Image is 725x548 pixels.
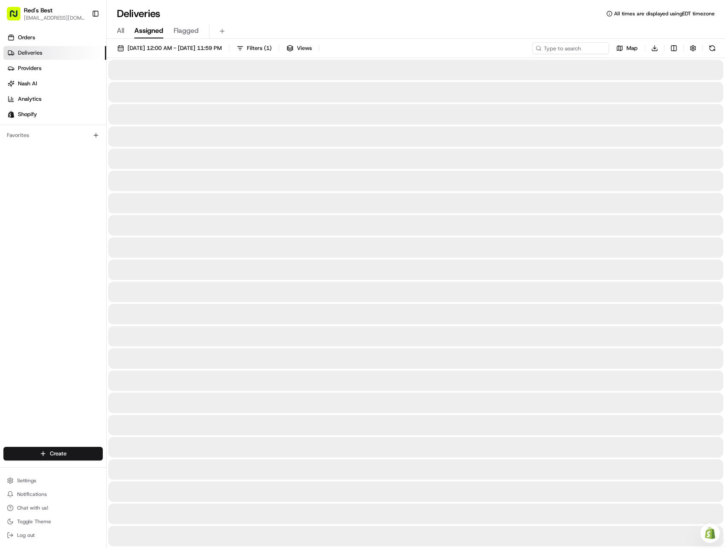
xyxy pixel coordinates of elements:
img: Shopify logo [8,111,14,118]
button: [DATE] 12:00 AM - [DATE] 11:59 PM [113,42,226,54]
span: Assigned [134,26,163,36]
button: Red's Best [24,6,52,15]
span: Orders [18,34,35,41]
button: Views [283,42,316,54]
span: Analytics [18,95,41,103]
button: Red's Best[EMAIL_ADDRESS][DOMAIN_NAME] [3,3,88,24]
span: Views [297,44,312,52]
span: Create [50,450,67,458]
a: Orders [3,31,106,44]
span: Settings [17,477,36,484]
span: All times are displayed using EDT timezone [614,10,715,17]
div: Favorites [3,128,103,142]
span: Log out [17,532,35,539]
span: Filters [247,44,272,52]
a: Shopify [3,108,106,121]
button: Map [612,42,641,54]
a: Deliveries [3,46,106,60]
button: Refresh [706,42,718,54]
span: Deliveries [18,49,42,57]
span: Map [626,44,638,52]
input: Type to search [532,42,609,54]
button: Log out [3,529,103,541]
span: Chat with us! [17,504,48,511]
span: Providers [18,64,41,72]
span: Shopify [18,111,37,118]
span: Flagged [174,26,199,36]
a: Nash AI [3,77,106,90]
button: Chat with us! [3,502,103,514]
span: All [117,26,124,36]
a: Providers [3,61,106,75]
button: Settings [3,475,103,487]
span: Notifications [17,491,47,498]
button: [EMAIL_ADDRESS][DOMAIN_NAME] [24,15,85,21]
span: ( 1 ) [264,44,272,52]
button: Create [3,447,103,461]
a: Analytics [3,92,106,106]
button: Notifications [3,488,103,500]
button: Filters(1) [233,42,275,54]
span: Nash AI [18,80,37,87]
span: Toggle Theme [17,518,51,525]
button: Toggle Theme [3,516,103,528]
h1: Deliveries [117,7,160,20]
span: [DATE] 12:00 AM - [DATE] 11:59 PM [128,44,222,52]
